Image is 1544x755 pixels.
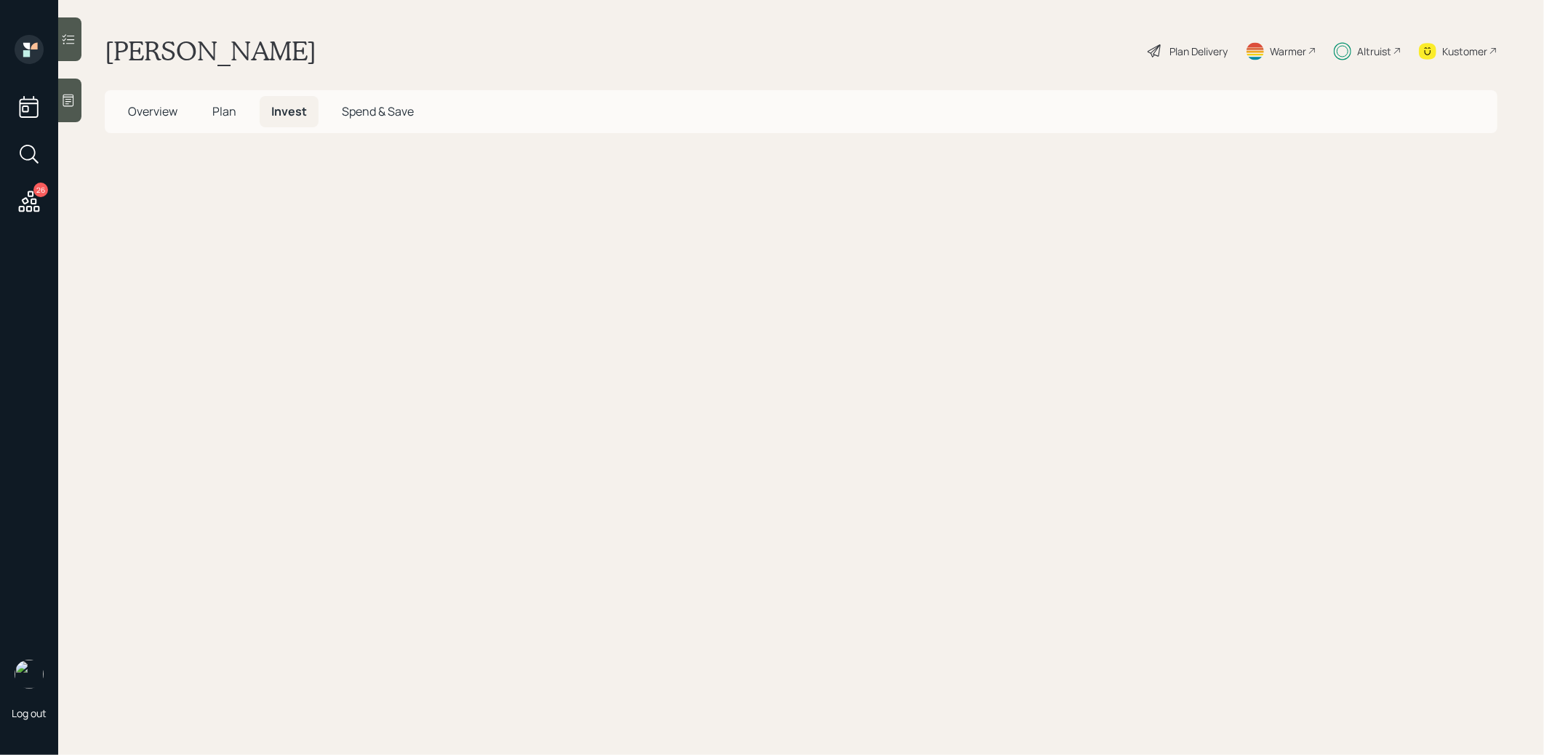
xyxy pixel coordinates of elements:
span: Overview [128,103,177,119]
div: Log out [12,706,47,720]
div: Altruist [1357,44,1391,59]
div: Plan Delivery [1169,44,1228,59]
h1: [PERSON_NAME] [105,35,316,67]
span: Plan [212,103,236,119]
div: Kustomer [1442,44,1487,59]
span: Spend & Save [342,103,414,119]
span: Invest [271,103,307,119]
div: 26 [33,183,48,197]
div: Warmer [1270,44,1306,59]
img: treva-nostdahl-headshot.png [15,660,44,689]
